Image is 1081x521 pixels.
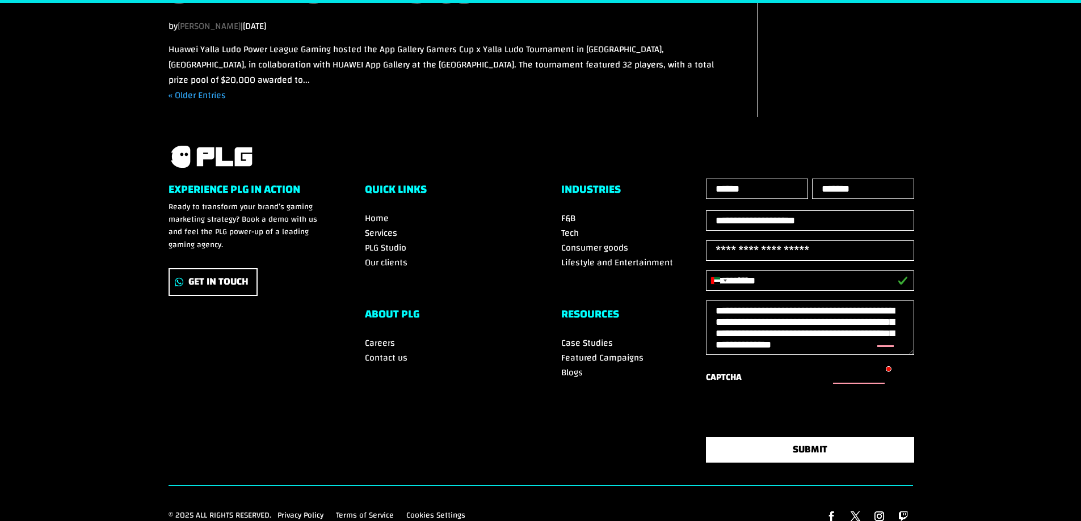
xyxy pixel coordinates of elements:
a: Get In Touch [169,268,258,296]
h6: Industries [561,184,717,201]
a: Case Studies [561,334,613,351]
div: +971 [732,273,749,288]
h6: Quick Links [365,184,520,201]
img: PLG logo [169,144,254,170]
p: Ready to transform your brand’s gaming marketing strategy? Book a demo with us and feel the PLG p... [169,201,324,252]
a: [PERSON_NAME] [178,18,241,35]
a: PLG Studio [365,239,406,256]
h6: ABOUT PLG [365,308,520,325]
textarea: To enrich screen reader interactions, please activate Accessibility in Grammarly extension settings [706,300,915,355]
a: Consumer goods [561,239,628,256]
label: CAPTCHA [706,370,742,385]
a: Blogs [561,364,583,381]
a: Contact us [365,349,407,366]
a: Lifestyle and Entertainment [561,254,673,271]
a: F&B [561,210,575,227]
iframe: Chat Widget [1024,467,1081,521]
a: PLG [169,144,254,170]
p: by | [169,19,717,42]
a: Home [365,210,389,227]
span: [DATE] [243,18,266,35]
h6: Experience PLG in Action [169,184,324,201]
button: SUBMIT [706,437,915,463]
iframe: reCAPTCHA [706,389,878,434]
h6: RESOURCES [561,308,717,325]
a: Tech [561,225,579,242]
a: Careers [365,334,395,351]
a: Our clients [365,254,407,271]
a: Featured Campaigns [561,349,643,366]
button: Selected country [706,271,749,290]
a: Services [365,225,397,242]
a: « Older Entries [169,87,226,104]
